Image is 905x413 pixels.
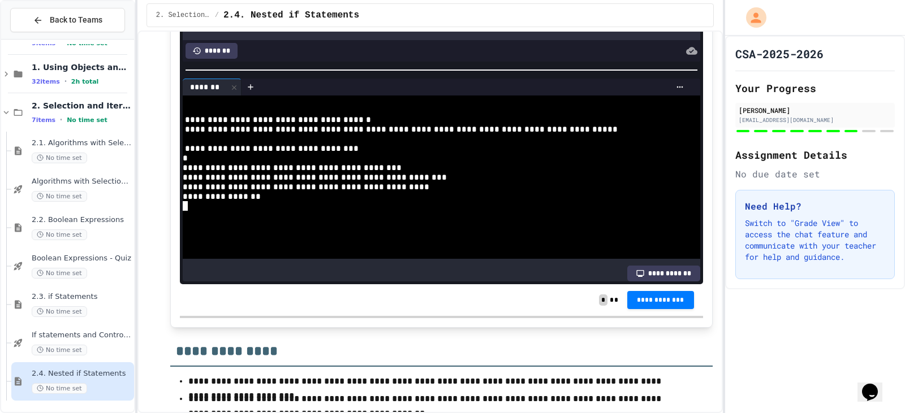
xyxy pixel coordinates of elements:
[10,8,125,32] button: Back to Teams
[32,138,132,148] span: 2.1. Algorithms with Selection and Repetition
[215,11,219,20] span: /
[67,116,107,124] span: No time set
[735,167,895,181] div: No due date set
[64,77,67,86] span: •
[32,78,60,85] span: 32 items
[32,345,87,355] span: No time set
[735,46,824,62] h1: CSA-2025-2026
[32,229,87,240] span: No time set
[32,153,87,163] span: No time set
[32,177,132,186] span: Algorithms with Selection and Repetition - Topic 2.1
[857,368,894,402] iframe: chat widget
[50,14,102,26] span: Back to Teams
[734,5,769,31] div: My Account
[32,268,87,279] span: No time set
[32,215,132,225] span: 2.2. Boolean Expressions
[32,116,55,124] span: 7 items
[71,78,99,85] span: 2h total
[32,383,87,394] span: No time set
[32,369,132,379] span: 2.4. Nested if Statements
[745,218,885,263] p: Switch to "Grade View" to access the chat feature and communicate with your teacher for help and ...
[735,147,895,163] h2: Assignment Details
[32,331,132,340] span: If statements and Control Flow - Quiz
[32,191,87,202] span: No time set
[32,62,132,72] span: 1. Using Objects and Methods
[739,105,891,115] div: [PERSON_NAME]
[739,116,891,124] div: [EMAIL_ADDRESS][DOMAIN_NAME]
[32,101,132,111] span: 2. Selection and Iteration
[156,11,210,20] span: 2. Selection and Iteration
[223,8,359,22] span: 2.4. Nested if Statements
[32,292,132,302] span: 2.3. if Statements
[32,254,132,263] span: Boolean Expressions - Quiz
[745,199,885,213] h3: Need Help?
[32,306,87,317] span: No time set
[735,80,895,96] h2: Your Progress
[60,115,62,124] span: •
